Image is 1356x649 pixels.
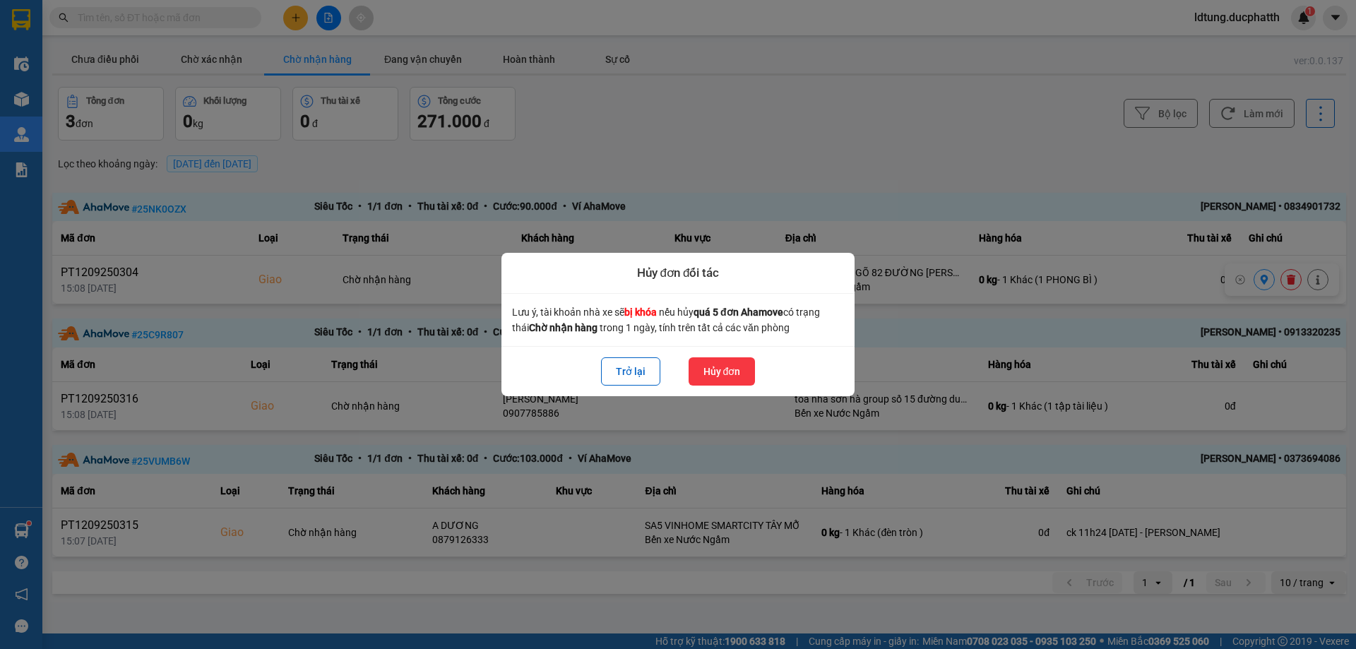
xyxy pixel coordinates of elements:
[694,306,783,318] b: quá 5 đơn Ahamove
[501,253,855,294] div: Hủy đơn đối tác
[512,304,844,335] div: Lưu ý, tài khoản nhà xe sẽ nếu hủy có trạng thái trong 1 ngày, tính trên tất cả các văn phòng
[624,306,657,318] b: bị khóa
[689,357,756,386] button: Hủy đơn
[601,357,660,386] button: Trở lại
[529,322,597,333] b: Chờ nhận hàng
[501,253,855,396] div: dialog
